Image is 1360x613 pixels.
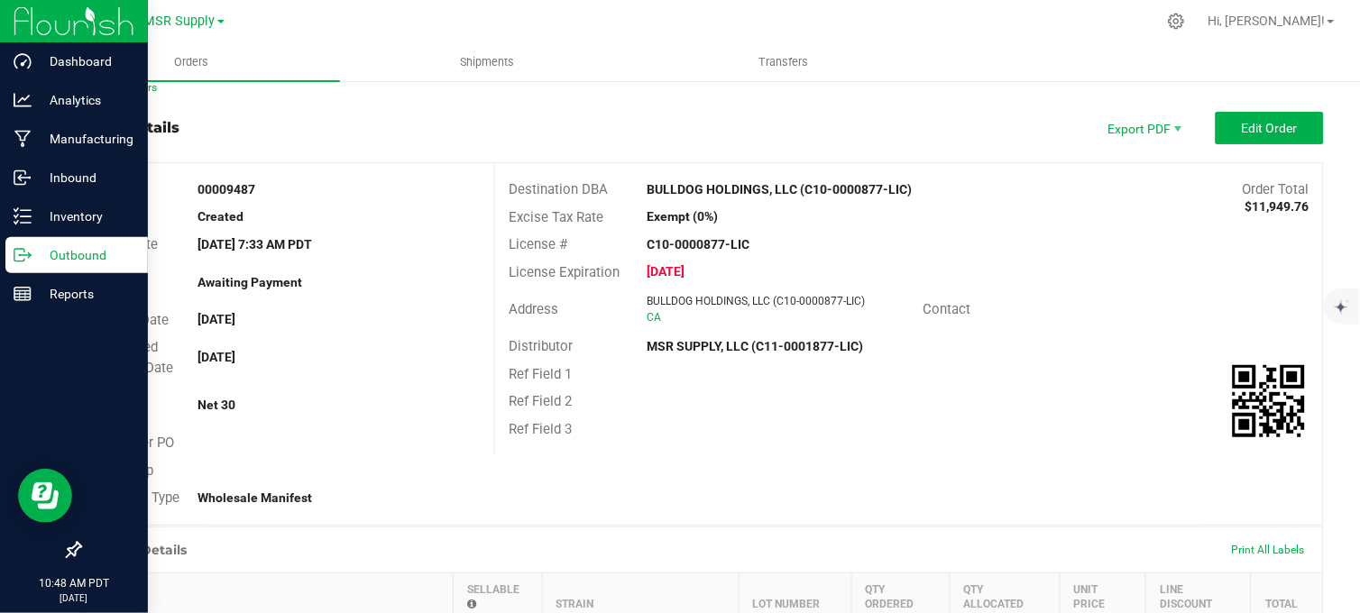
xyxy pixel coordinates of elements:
inline-svg: Reports [14,285,32,303]
p: Manufacturing [32,128,140,150]
strong: Net 30 [198,398,235,412]
span: Ref Field 1 [509,366,572,382]
p: Analytics [32,89,140,111]
span: BULLDOG HOLDINGS, LLC (C10-0000877-LIC) [647,295,865,307]
p: 10:48 AM PDT [8,575,140,591]
span: License Expiration [509,264,620,280]
strong: Awaiting Payment [198,275,302,289]
span: MSR Supply [144,14,216,29]
inline-svg: Inventory [14,207,32,225]
p: Inbound [32,167,140,188]
p: [DATE] [8,591,140,605]
span: Destination DBA [509,181,608,197]
span: Orders [150,54,233,70]
inline-svg: Manufacturing [14,130,32,148]
strong: C10-0000877-LIC [647,237,749,252]
span: Order Total [1243,181,1309,197]
strong: BULLDOG HOLDINGS, LLC (C10-0000877-LIC) [647,182,912,197]
p: Reports [32,283,140,305]
inline-svg: Inbound [14,169,32,187]
inline-svg: Outbound [14,246,32,264]
p: Outbound [32,244,140,266]
span: Ref Field 3 [509,421,572,437]
button: Edit Order [1216,112,1324,144]
strong: [DATE] [198,350,235,364]
img: Scan me! [1233,365,1305,437]
li: Export PDF [1089,112,1198,144]
strong: Exempt (0%) [647,209,718,224]
strong: 00009487 [198,182,255,197]
inline-svg: Analytics [14,91,32,109]
strong: Created [198,209,244,224]
p: Inventory [32,206,140,227]
a: Shipments [340,43,637,81]
div: Manage settings [1165,13,1188,30]
span: Hi, [PERSON_NAME]! [1208,14,1326,28]
span: Ref Field 2 [509,393,572,409]
strong: Wholesale Manifest [198,490,312,505]
strong: [DATE] [198,312,235,326]
span: Excise Tax Rate [509,209,603,225]
iframe: Resource center [18,469,72,523]
span: Contact [923,301,970,317]
strong: [DATE] [647,264,685,279]
strong: [DATE] 7:33 AM PDT [198,237,312,252]
span: Shipments [436,54,539,70]
span: License # [509,236,567,252]
strong: $11,949.76 [1245,199,1309,214]
span: Distributor [509,338,573,354]
p: Dashboard [32,50,140,72]
inline-svg: Dashboard [14,52,32,70]
strong: MSR SUPPLY, LLC (C11-0001877-LIC) [647,339,863,353]
span: CA [647,311,661,324]
span: Print All Labels [1232,544,1305,556]
span: Address [509,301,558,317]
span: Edit Order [1242,121,1298,135]
a: Orders [43,43,340,81]
qrcode: 00009487 [1233,365,1305,437]
a: Transfers [636,43,933,81]
span: Transfers [735,54,833,70]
